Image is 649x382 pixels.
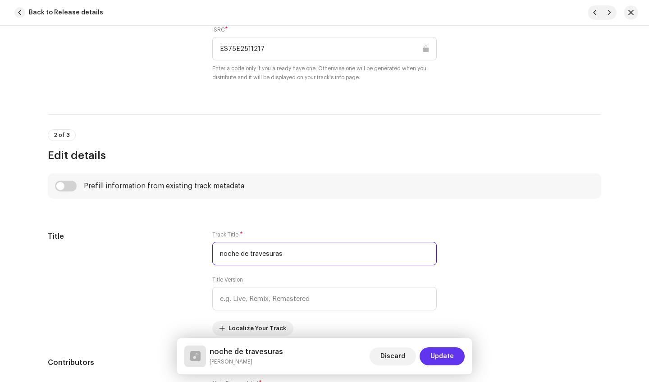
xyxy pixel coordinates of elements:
h5: Title [48,231,198,242]
div: Prefill information from existing track metadata [84,182,244,190]
input: e.g. Live, Remix, Remastered [212,287,437,310]
small: noche de travesuras [210,357,283,366]
h5: Contributors [48,357,198,368]
label: Track Title [212,231,243,238]
h3: Edit details [48,148,601,163]
input: Enter the name of the track [212,242,437,265]
button: Localize Your Track [212,321,293,336]
input: ABXYZ####### [212,37,437,60]
label: ISRC [212,26,228,33]
span: Discard [380,347,405,365]
label: Title Version [212,276,243,283]
h5: noche de travesuras [210,346,283,357]
span: Update [430,347,454,365]
span: Localize Your Track [229,319,286,337]
button: Update [420,347,465,365]
button: Discard [370,347,416,365]
small: Enter a code only if you already have one. Otherwise one will be generated when you distribute an... [212,64,437,82]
